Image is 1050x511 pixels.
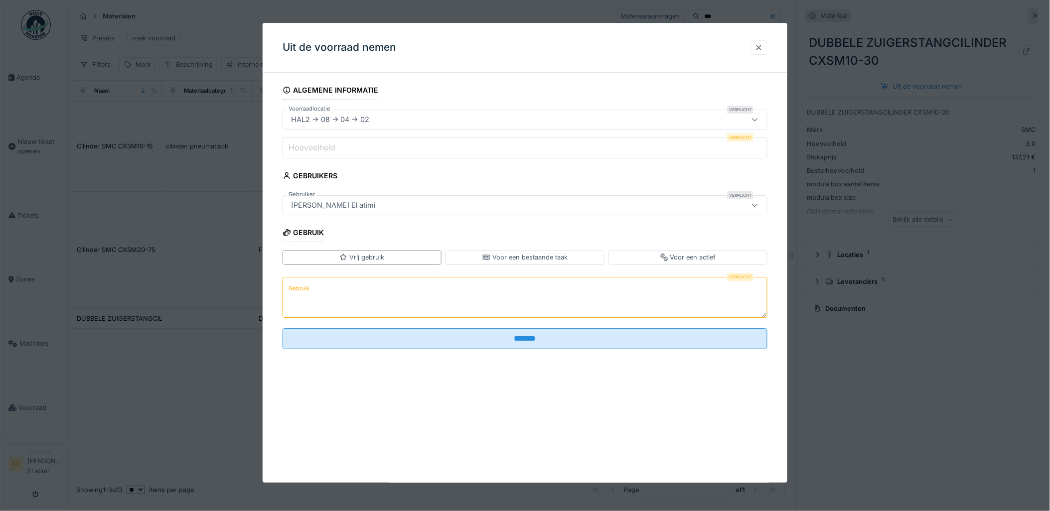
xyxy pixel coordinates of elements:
div: Gebruikers [283,168,338,185]
label: Voorraadlocatie [287,105,332,113]
div: [PERSON_NAME] El atimi [287,200,380,211]
label: Gebruik [287,282,311,295]
label: Gebruiker [287,190,317,199]
div: Voor een bestaande taak [482,253,568,262]
div: Verplicht [727,106,753,114]
label: Hoeveelheid [287,141,337,153]
div: Vrij gebruik [339,253,384,262]
div: Verplicht [727,191,753,199]
div: Algemene informatie [283,83,379,100]
div: Verplicht [727,273,753,281]
div: Gebruik [283,225,324,242]
h3: Uit de voorraad nemen [283,41,397,54]
div: HAL2 -> 08 -> 04 -> 02 [287,114,374,125]
div: Verplicht [727,133,753,141]
div: Voor een actief [660,253,716,262]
